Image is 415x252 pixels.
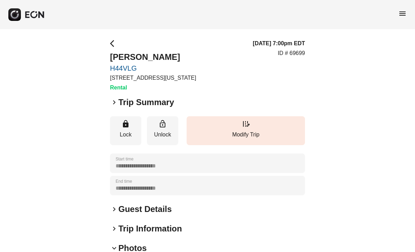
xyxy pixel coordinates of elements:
[110,64,196,72] a: H44VLG
[187,116,305,145] button: Modify Trip
[122,120,130,128] span: lock
[253,39,305,48] h3: [DATE] 7:00pm EDT
[158,120,167,128] span: lock_open
[118,223,182,234] h2: Trip Information
[242,120,250,128] span: edit_road
[110,98,118,107] span: keyboard_arrow_right
[110,52,196,63] h2: [PERSON_NAME]
[113,131,138,139] p: Lock
[147,116,178,145] button: Unlock
[190,131,302,139] p: Modify Trip
[118,97,174,108] h2: Trip Summary
[110,74,196,82] p: [STREET_ADDRESS][US_STATE]
[110,116,141,145] button: Lock
[118,204,172,215] h2: Guest Details
[110,84,196,92] h3: Rental
[278,49,305,57] p: ID # 69699
[150,131,175,139] p: Unlock
[110,205,118,213] span: keyboard_arrow_right
[110,225,118,233] span: keyboard_arrow_right
[110,39,118,48] span: arrow_back_ios
[398,9,407,18] span: menu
